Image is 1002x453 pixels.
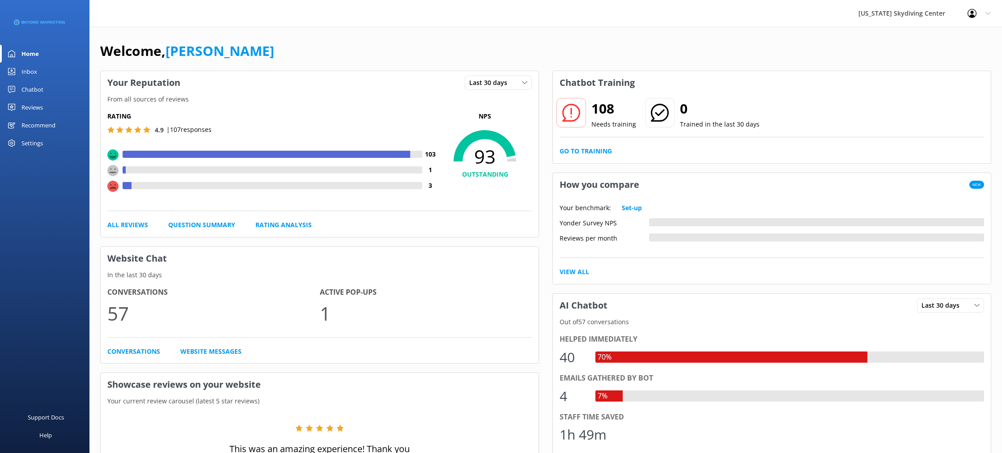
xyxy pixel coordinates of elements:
img: 3-1676954853.png [13,19,65,26]
p: Your current review carousel (latest 5 star reviews) [101,396,539,406]
p: | 107 responses [166,125,212,135]
h3: How you compare [553,173,646,196]
h3: AI Chatbot [553,294,614,317]
p: Trained in the last 30 days [680,119,760,129]
a: Website Messages [180,347,242,356]
a: Go to Training [560,146,612,156]
p: NPS [438,111,532,121]
a: View All [560,267,589,277]
a: Conversations [107,347,160,356]
div: Support Docs [28,408,64,426]
h3: Chatbot Training [553,71,641,94]
h2: 0 [680,98,760,119]
span: Last 30 days [921,301,965,310]
h4: 103 [422,149,438,159]
p: Out of 57 conversations [553,317,991,327]
h3: Your Reputation [101,71,187,94]
div: 7% [595,390,610,402]
h4: 3 [422,181,438,191]
div: 70% [595,351,614,363]
span: New [969,181,984,189]
span: 93 [438,145,532,168]
h3: Website Chat [101,247,539,270]
div: 1h 49m [560,424,607,445]
div: Staff time saved [560,411,984,423]
div: Home [21,45,39,63]
p: Needs training [591,119,636,129]
span: 4.9 [155,126,164,134]
a: Set-up [622,203,642,213]
div: Recommend [21,116,55,134]
p: 57 [107,298,320,328]
span: Last 30 days [469,78,513,88]
h2: 108 [591,98,636,119]
div: Inbox [21,63,37,80]
h4: Conversations [107,287,320,298]
div: Settings [21,134,43,152]
a: Question Summary [168,220,235,230]
h4: OUTSTANDING [438,169,532,179]
p: From all sources of reviews [101,94,539,104]
div: Reviews [21,98,43,116]
div: Emails gathered by bot [560,373,984,384]
div: Help [39,426,52,444]
div: Reviews per month [560,233,649,241]
a: All Reviews [107,220,148,230]
div: Chatbot [21,80,43,98]
h5: Rating [107,111,438,121]
h3: Showcase reviews on your website [101,373,539,396]
p: 1 [320,298,532,328]
a: Rating Analysis [255,220,312,230]
h1: Welcome, [100,40,274,62]
a: [PERSON_NAME] [166,42,274,60]
p: Your benchmark: [560,203,611,213]
p: In the last 30 days [101,270,539,280]
div: 4 [560,385,586,407]
div: Helped immediately [560,334,984,345]
h4: 1 [422,165,438,175]
div: 40 [560,347,586,368]
div: Yonder Survey NPS [560,218,649,226]
h4: Active Pop-ups [320,287,532,298]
